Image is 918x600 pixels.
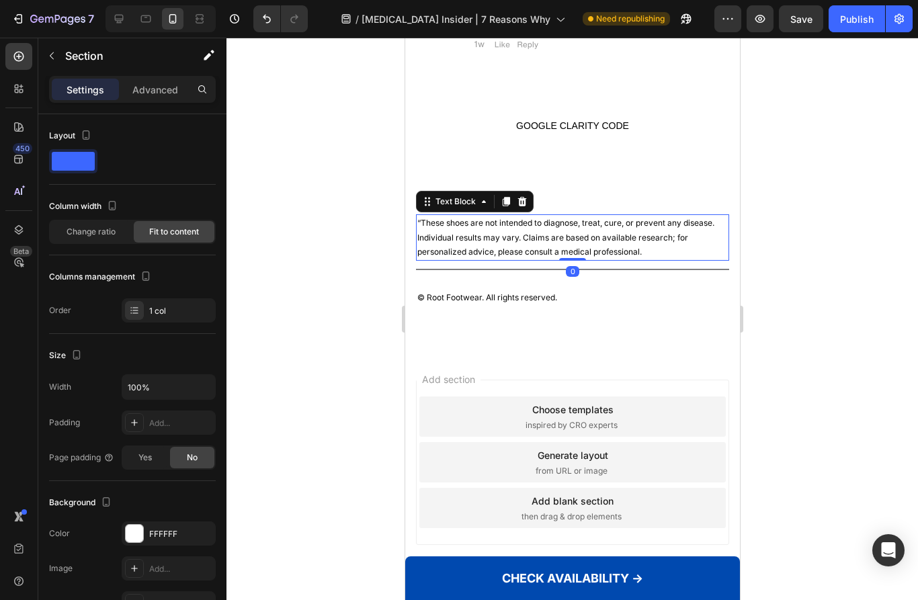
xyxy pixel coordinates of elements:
div: Page padding [49,452,114,464]
button: 7 [5,5,100,32]
div: Size [49,347,85,365]
div: Color [49,527,70,540]
span: Fit to content [149,226,199,238]
div: 450 [13,143,32,154]
button: Publish [829,5,885,32]
div: Width [49,381,71,393]
div: Beta [10,246,32,257]
div: 1 col [149,305,212,317]
div: Undo/Redo [253,5,308,32]
div: Background [49,494,114,512]
p: Advanced [132,83,178,97]
span: [MEDICAL_DATA] Insider | 7 Reasons Why [362,12,550,26]
button: Save [779,5,823,32]
span: Need republishing [596,13,665,25]
div: Order [49,304,71,316]
span: / [356,12,359,26]
div: Add... [149,563,212,575]
span: No [187,452,198,464]
div: Add... [149,417,212,429]
span: Yes [138,452,152,464]
span: Change ratio [67,226,116,238]
div: Layout [49,127,94,145]
div: Image [49,562,73,574]
input: Auto [122,375,215,399]
div: Padding [49,417,80,429]
p: 7 [88,11,94,27]
div: Column width [49,198,120,216]
div: Columns management [49,268,154,286]
span: Save [790,13,812,25]
p: Settings [67,83,104,97]
iframe: Design area [405,38,740,600]
p: Section [65,48,175,64]
div: Open Intercom Messenger [872,534,905,566]
div: Publish [840,12,874,26]
div: FFFFFF [149,528,212,540]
